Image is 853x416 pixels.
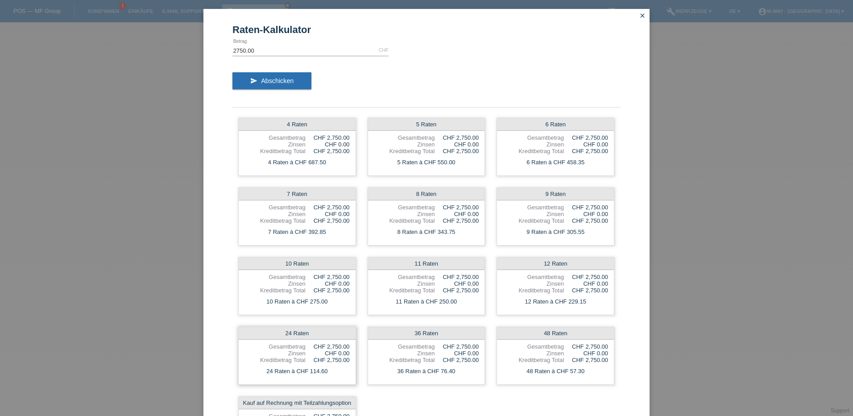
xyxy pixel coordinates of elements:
[306,343,350,350] div: CHF 2,750.00
[503,350,564,357] div: Zinsen
[306,134,350,141] div: CHF 2,750.00
[244,343,306,350] div: Gesamtbetrag
[435,287,479,294] div: CHF 2,750.00
[244,287,306,294] div: Kreditbetrag Total
[239,397,356,409] div: Kauf auf Rechnung mit Teilzahlungsoption
[306,274,350,280] div: CHF 2,750.00
[306,211,350,217] div: CHF 0.00
[435,357,479,363] div: CHF 2,750.00
[250,77,257,84] i: send
[435,141,479,148] div: CHF 0.00
[306,204,350,211] div: CHF 2,750.00
[239,258,356,270] div: 10 Raten
[564,357,608,363] div: CHF 2,750.00
[435,343,479,350] div: CHF 2,750.00
[244,280,306,287] div: Zinsen
[244,357,306,363] div: Kreditbetrag Total
[368,188,485,200] div: 8 Raten
[232,24,621,35] h1: Raten-Kalkulator
[244,217,306,224] div: Kreditbetrag Total
[497,118,614,131] div: 6 Raten
[497,296,614,308] div: 12 Raten à CHF 229.15
[435,134,479,141] div: CHF 2,750.00
[239,327,356,340] div: 24 Raten
[374,357,435,363] div: Kreditbetrag Total
[378,47,389,53] div: CHF
[503,211,564,217] div: Zinsen
[306,141,350,148] div: CHF 0.00
[368,296,485,308] div: 11 Raten à CHF 250.00
[374,350,435,357] div: Zinsen
[244,350,306,357] div: Zinsen
[374,287,435,294] div: Kreditbetrag Total
[368,327,485,340] div: 36 Raten
[503,287,564,294] div: Kreditbetrag Total
[497,188,614,200] div: 9 Raten
[497,226,614,238] div: 9 Raten à CHF 305.55
[244,274,306,280] div: Gesamtbetrag
[374,204,435,211] div: Gesamtbetrag
[244,204,306,211] div: Gesamtbetrag
[261,77,294,84] span: Abschicken
[564,204,608,211] div: CHF 2,750.00
[497,366,614,377] div: 48 Raten à CHF 57.30
[435,217,479,224] div: CHF 2,750.00
[503,357,564,363] div: Kreditbetrag Total
[368,366,485,377] div: 36 Raten à CHF 76.40
[564,134,608,141] div: CHF 2,750.00
[503,274,564,280] div: Gesamtbetrag
[564,280,608,287] div: CHF 0.00
[368,157,485,168] div: 5 Raten à CHF 550.00
[306,148,350,154] div: CHF 2,750.00
[306,357,350,363] div: CHF 2,750.00
[637,11,648,21] a: close
[368,118,485,131] div: 5 Raten
[564,141,608,148] div: CHF 0.00
[564,148,608,154] div: CHF 2,750.00
[244,141,306,148] div: Zinsen
[374,148,435,154] div: Kreditbetrag Total
[239,188,356,200] div: 7 Raten
[306,217,350,224] div: CHF 2,750.00
[564,274,608,280] div: CHF 2,750.00
[639,12,646,19] i: close
[564,211,608,217] div: CHF 0.00
[503,141,564,148] div: Zinsen
[435,211,479,217] div: CHF 0.00
[374,343,435,350] div: Gesamtbetrag
[306,287,350,294] div: CHF 2,750.00
[374,274,435,280] div: Gesamtbetrag
[306,280,350,287] div: CHF 0.00
[239,157,356,168] div: 4 Raten à CHF 687.50
[368,258,485,270] div: 11 Raten
[374,217,435,224] div: Kreditbetrag Total
[503,217,564,224] div: Kreditbetrag Total
[368,226,485,238] div: 8 Raten à CHF 343.75
[435,148,479,154] div: CHF 2,750.00
[232,72,311,89] button: send Abschicken
[497,157,614,168] div: 6 Raten à CHF 458.35
[564,343,608,350] div: CHF 2,750.00
[244,211,306,217] div: Zinsen
[244,134,306,141] div: Gesamtbetrag
[503,343,564,350] div: Gesamtbetrag
[564,350,608,357] div: CHF 0.00
[239,226,356,238] div: 7 Raten à CHF 392.85
[239,366,356,377] div: 24 Raten à CHF 114.60
[435,280,479,287] div: CHF 0.00
[503,134,564,141] div: Gesamtbetrag
[306,350,350,357] div: CHF 0.00
[503,280,564,287] div: Zinsen
[374,134,435,141] div: Gesamtbetrag
[435,350,479,357] div: CHF 0.00
[239,296,356,308] div: 10 Raten à CHF 275.00
[564,217,608,224] div: CHF 2,750.00
[435,204,479,211] div: CHF 2,750.00
[239,118,356,131] div: 4 Raten
[374,141,435,148] div: Zinsen
[497,327,614,340] div: 48 Raten
[564,287,608,294] div: CHF 2,750.00
[374,280,435,287] div: Zinsen
[244,148,306,154] div: Kreditbetrag Total
[503,204,564,211] div: Gesamtbetrag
